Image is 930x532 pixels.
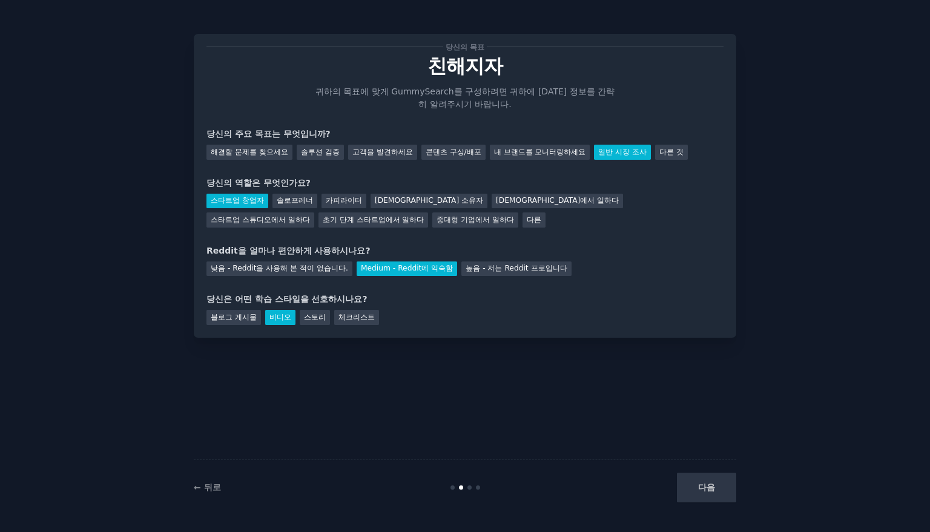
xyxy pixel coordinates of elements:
[301,148,340,156] font: 솔루션 검증
[304,313,326,321] font: 스토리
[211,264,348,272] font: 낮음 - Reddit을 사용해 본 적이 없습니다.
[211,196,264,205] font: 스타트업 창업자
[277,196,313,205] font: 솔로프레너
[527,215,541,224] font: 다른
[338,313,375,321] font: 체크리스트
[427,55,503,77] font: 친해지자
[206,178,311,188] font: 당신의 역할은 무엇인가요?
[269,313,291,321] font: 비디오
[194,482,221,492] a: ← 뒤로
[446,43,484,51] font: 당신의 목표
[659,148,684,156] font: 다른 것
[206,129,331,139] font: 당신의 주요 목표는 무엇입니까?
[496,196,619,205] font: [DEMOGRAPHIC_DATA]에서 일하다
[326,196,362,205] font: 카피라이터
[211,148,288,156] font: 해결할 문제를 찾으세요
[466,264,567,272] font: 높음 - 저는 Reddit 프로입니다
[426,148,481,156] font: 콘텐츠 구상/배포
[352,148,413,156] font: 고객을 발견하세요
[211,215,310,224] font: 스타트업 스튜디오에서 일하다
[375,196,483,205] font: [DEMOGRAPHIC_DATA] 소유자
[494,148,586,156] font: 내 브랜드를 모니터링하세요
[206,294,368,304] font: 당신은 어떤 학습 스타일을 선호하시나요?
[315,87,615,109] font: 귀하의 목표에 맞게 GummySearch를 구성하려면 귀하에 [DATE] 정보를 간략히 알려주시기 바랍니다.
[211,313,257,321] font: 블로그 게시물
[437,215,514,224] font: 중대형 기업에서 일하다
[361,264,453,272] font: Medium - Reddit에 익숙함
[598,148,647,156] font: 일반 시장 조사
[206,246,371,255] font: Reddit을 얼마나 편안하게 사용하시나요?
[323,215,424,224] font: 초기 단계 스타트업에서 일하다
